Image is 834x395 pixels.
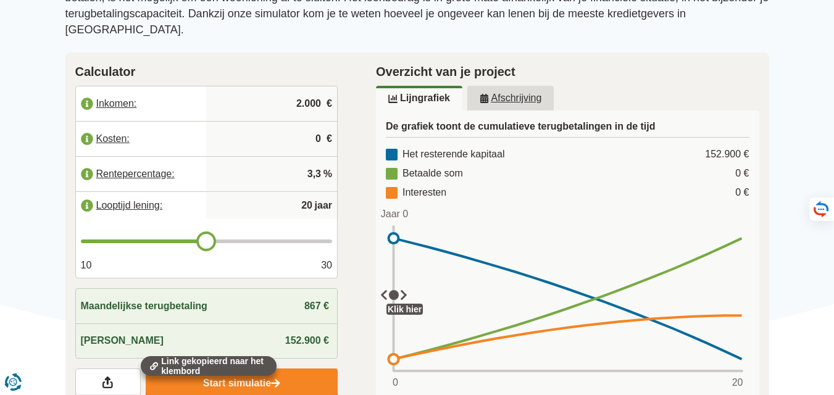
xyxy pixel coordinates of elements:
img: Link gekopieerd naar het klembord [150,362,159,370]
input: | [211,122,332,156]
h3: De grafiek toont de cumulatieve terugbetalingen in de tijd [386,120,749,138]
label: Looptijd lening: [76,192,207,219]
span: % [323,167,332,181]
span: 0 [393,376,398,390]
span: € [327,97,332,111]
div: 0 € [735,186,749,200]
img: Start simulatie [271,378,280,389]
div: 152.900 € [705,148,749,162]
div: Link gekopieerd naar het klembord [141,356,277,376]
span: jaar [315,199,332,213]
h2: Calculator [75,62,338,81]
input: | [211,87,332,120]
div: Interesten [386,186,446,200]
div: Het resterende kapitaal [386,148,504,162]
div: Klik hier [386,304,423,315]
span: 152.900 € [285,335,329,346]
u: Lijngrafiek [388,93,450,103]
u: Afschrijving [480,93,542,103]
span: 867 € [304,301,329,311]
span: 20 [732,376,743,390]
span: [PERSON_NAME] [81,334,164,348]
label: Rentepercentage: [76,160,207,188]
div: 0 € [735,167,749,181]
h2: Overzicht van je project [376,62,759,81]
div: Betaalde som [386,167,463,181]
span: 10 [81,259,92,273]
input: | [211,157,332,191]
span: € [327,132,332,146]
span: 30 [321,259,332,273]
label: Inkomen: [76,90,207,117]
label: Kosten: [76,125,207,152]
span: Maandelijkse terugbetaling [81,299,207,314]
